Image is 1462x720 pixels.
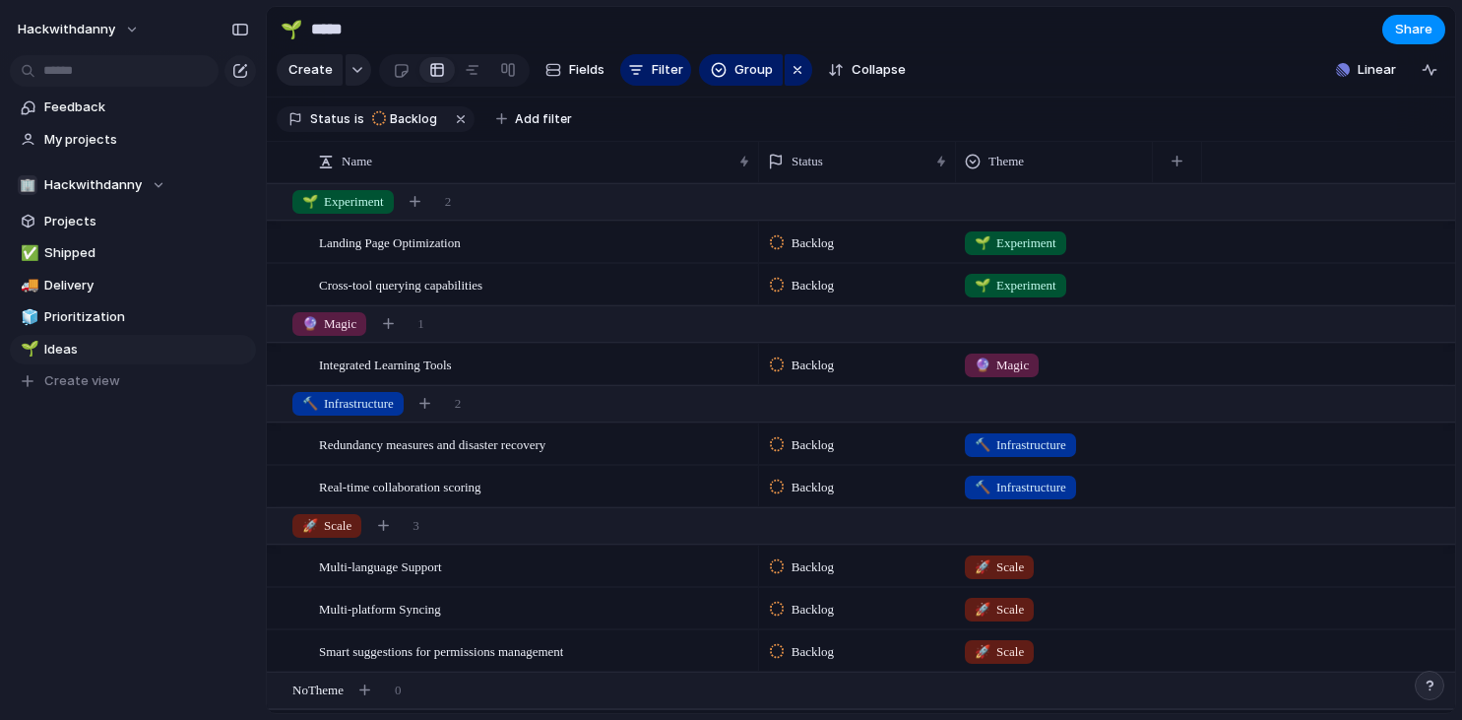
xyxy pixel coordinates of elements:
button: hackwithdanny [9,14,150,45]
span: Infrastructure [975,478,1066,497]
span: Name [342,152,372,171]
span: 2 [455,394,462,414]
a: Feedback [10,93,256,122]
span: 🔨 [975,480,990,494]
button: 🏢Hackwithdanny [10,170,256,200]
span: Ideas [44,340,249,360]
span: Backlog [390,110,437,128]
button: Linear [1328,55,1404,85]
span: Create [288,60,333,80]
div: 🧊 [21,306,34,329]
span: Landing Page Optimization [319,230,461,253]
span: Hackwithdanny [44,175,142,195]
span: Backlog [792,478,834,497]
span: 🔨 [975,437,990,452]
button: Share [1382,15,1445,44]
span: 🚀 [975,602,990,617]
span: Fields [569,60,604,80]
span: Backlog [792,435,834,455]
button: is [350,108,368,130]
span: Group [734,60,773,80]
button: Add filter [484,105,584,133]
span: Experiment [975,276,1056,295]
span: Theme [988,152,1024,171]
span: 🚀 [302,518,318,533]
span: 3 [413,516,419,536]
span: Scale [975,642,1024,662]
div: 🚚 [21,274,34,296]
span: Real-time collaboration scoring [319,475,481,497]
span: 🚀 [975,644,990,659]
span: 🌱 [975,235,990,250]
a: 🌱Ideas [10,335,256,364]
div: 🌱 [281,16,302,42]
span: Infrastructure [302,394,394,414]
span: Infrastructure [975,435,1066,455]
div: ✅ [21,242,34,265]
div: 🌱 [21,338,34,360]
span: 🔨 [302,396,318,411]
span: Status [310,110,350,128]
span: Cross-tool querying capabilities [319,273,482,295]
span: Backlog [792,600,834,620]
span: 1 [417,314,424,334]
span: Backlog [792,642,834,662]
button: Create view [10,366,256,396]
button: 🌱 [276,14,307,45]
span: is [354,110,364,128]
button: Filter [620,54,691,86]
span: No Theme [292,681,344,700]
span: Magic [975,356,1029,375]
button: ✅ [18,243,37,263]
span: Backlog [792,233,834,253]
span: Redundancy measures and disaster recovery [319,432,545,455]
span: Scale [975,557,1024,577]
span: 🔮 [975,358,990,372]
span: Collapse [852,60,906,80]
div: 🏢 [18,175,37,195]
span: Integrated Learning Tools [319,353,452,375]
span: Backlog [792,356,834,375]
span: 0 [395,681,402,700]
span: My projects [44,130,249,150]
span: 🔮 [302,316,318,331]
button: 🌱 [18,340,37,360]
span: Create view [44,371,120,391]
span: Prioritization [44,307,249,327]
button: Create [277,54,343,86]
span: Backlog [792,276,834,295]
button: Backlog [366,108,449,130]
span: 2 [445,192,452,212]
span: Magic [302,314,356,334]
span: Multi-platform Syncing [319,597,441,620]
span: Scale [302,516,351,536]
a: 🚚Delivery [10,271,256,300]
span: Backlog [792,557,834,577]
span: Experiment [975,233,1056,253]
button: 🚚 [18,276,37,295]
button: Group [699,54,783,86]
a: 🧊Prioritization [10,302,256,332]
button: Collapse [820,54,914,86]
span: Feedback [44,98,249,117]
span: Add filter [515,110,572,128]
a: Projects [10,207,256,236]
span: Linear [1358,60,1396,80]
button: Fields [538,54,612,86]
span: Experiment [302,192,384,212]
span: Multi-language Support [319,555,442,577]
span: Delivery [44,276,249,295]
span: 🚀 [975,559,990,574]
span: Smart suggestions for permissions management [319,639,563,662]
span: Projects [44,212,249,231]
span: Filter [652,60,683,80]
span: Status [792,152,823,171]
span: Shipped [44,243,249,263]
a: ✅Shipped [10,238,256,268]
button: 🧊 [18,307,37,327]
span: Scale [975,600,1024,620]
